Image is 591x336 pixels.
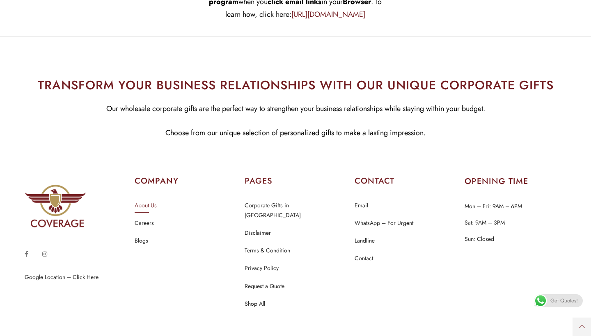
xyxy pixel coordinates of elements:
[245,175,346,187] h2: PAGES
[245,263,279,274] a: Privacy Policy
[355,200,368,211] a: Email
[135,200,157,211] a: About Us
[355,253,373,264] a: Contact
[355,175,456,187] h2: CONTACT
[550,294,578,307] span: Get Quotes!
[245,245,290,256] a: Terms & Condition
[291,9,365,20] a: [URL][DOMAIN_NAME]
[245,228,271,238] a: Disclaimer
[245,200,346,221] a: Corporate Gifts in [GEOGRAPHIC_DATA]
[6,76,585,94] h2: TRANSFORM YOUR BUSINESS RELATIONSHIPS WITH OUR UNIQUE CORPORATE GIFTS
[355,218,413,229] a: WhatsApp – For Urgent
[135,236,148,246] a: Blogs
[6,102,585,115] p: Our wholesale corporate gifts are the perfect way to strengthen your business relationships while...
[6,127,585,139] p: Choose from our unique selection of personalized gifts to make a lasting impression.
[245,281,284,292] a: Request a Quote
[25,273,98,281] a: Google Location – Click Here
[135,175,236,187] h2: COMPANY
[465,198,566,247] p: Mon – Fri: 9AM – 6PM Sat: 9AM – 3PM Sun: Closed
[355,236,375,246] a: Landline
[245,299,265,309] a: Shop All
[135,218,154,229] a: Careers
[465,177,566,186] h2: OPENING TIME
